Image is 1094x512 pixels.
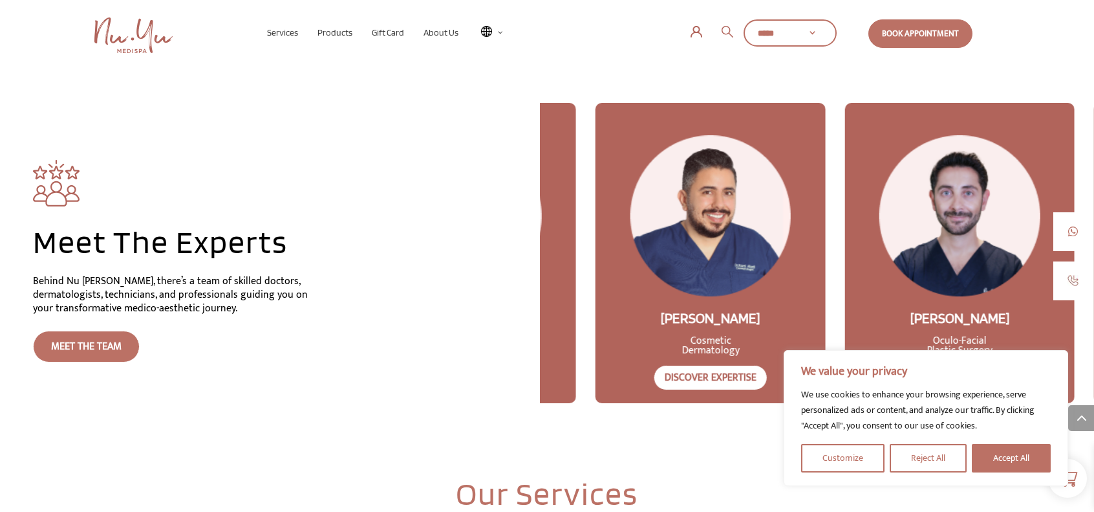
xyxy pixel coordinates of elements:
[858,336,1062,355] p: Oculo-Facial Plastic Surgery
[868,19,972,48] a: Book Appointment
[424,27,458,38] span: About Us
[94,17,176,53] a: Nu Yu MediSpa
[317,27,352,38] span: Products
[33,275,308,315] div: Behind Nu [PERSON_NAME], there’s a team of skilled doctors, dermatologists, technicians, and prof...
[608,309,813,326] h2: [PERSON_NAME]
[359,336,563,355] p: Cosmetic Dermatology
[890,444,967,473] button: Reject All
[359,309,563,326] h2: [PERSON_NAME]
[362,28,414,37] a: Gift Card
[267,27,298,38] span: Services
[801,444,885,473] button: Customize
[94,17,173,53] img: Nu Yu Medispa Home
[33,331,140,362] a: Meet The Team
[858,309,1062,326] h2: [PERSON_NAME]
[372,27,404,38] span: Gift Card
[801,364,1051,379] p: We value your privacy
[33,160,80,206] img: meet the expert vector
[972,444,1051,473] button: Accept All
[801,387,1051,434] div: We use cookies to enhance your browsing experience, serve personalized ads or content, and analyz...
[608,336,813,355] p: Cosmetic Dermatology
[33,222,531,267] h2: Meet The Experts
[654,365,767,390] a: Discover Expertise
[1067,275,1078,286] img: call-1.jpg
